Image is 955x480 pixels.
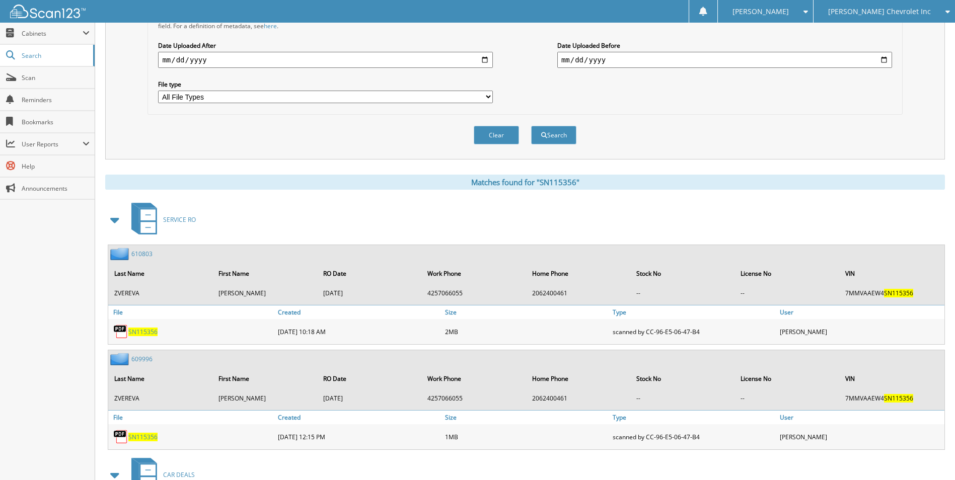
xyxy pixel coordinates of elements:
th: First Name [213,263,317,284]
span: Announcements [22,184,90,193]
td: -- [631,390,734,407]
span: [PERSON_NAME] [732,9,789,15]
th: Work Phone [422,368,526,389]
td: 2062400461 [527,390,630,407]
span: Help [22,162,90,171]
div: 2MB [443,322,610,342]
span: SN115356 [884,394,913,403]
img: scan123-logo-white.svg [10,5,86,18]
a: Type [610,411,777,424]
span: SERVICE RO [163,215,196,224]
span: Search [22,51,88,60]
th: VIN [840,368,943,389]
span: CAR DEALS [163,470,195,479]
td: 7MMVAAEW4 [840,285,943,301]
td: 4257066055 [422,390,526,407]
th: Last Name [109,368,212,389]
span: Cabinets [22,29,83,38]
label: Date Uploaded Before [557,41,892,50]
div: 1MB [443,427,610,447]
td: 2062400461 [527,285,630,301]
div: [DATE] 12:15 PM [275,427,443,447]
td: -- [736,390,839,407]
img: PDF.png [113,429,128,444]
td: [PERSON_NAME] [213,390,317,407]
span: User Reports [22,140,83,148]
td: ZVEREVA [109,390,212,407]
input: end [557,52,892,68]
th: RO Date [318,263,421,284]
td: 7MMVAAEW4 [840,390,943,407]
a: SN115356 [128,328,158,336]
td: -- [631,285,734,301]
td: [PERSON_NAME] [213,285,317,301]
th: VIN [840,263,943,284]
a: 610803 [131,250,153,258]
label: File type [158,80,493,89]
div: Matches found for "SN115356" [105,175,945,190]
span: [PERSON_NAME] Chevrolet Inc [828,9,931,15]
a: User [777,411,944,424]
td: [DATE] [318,390,421,407]
a: SN115356 [128,433,158,441]
span: SN115356 [884,289,913,297]
div: scanned by CC-96-E5-06-47-B4 [610,427,777,447]
th: Stock No [631,368,734,389]
div: scanned by CC-96-E5-06-47-B4 [610,322,777,342]
th: License No [736,263,839,284]
span: Bookmarks [22,118,90,126]
img: folder2.png [110,248,131,260]
a: Created [275,411,443,424]
span: Scan [22,73,90,82]
a: Type [610,305,777,319]
iframe: Chat Widget [905,432,955,480]
img: PDF.png [113,324,128,339]
button: Clear [474,126,519,144]
td: ZVEREVA [109,285,212,301]
a: 609996 [131,355,153,363]
th: Last Name [109,263,212,284]
th: RO Date [318,368,421,389]
img: folder2.png [110,353,131,365]
input: start [158,52,493,68]
a: Created [275,305,443,319]
th: First Name [213,368,317,389]
th: Stock No [631,263,734,284]
button: Search [531,126,576,144]
th: Home Phone [527,368,630,389]
th: Home Phone [527,263,630,284]
th: License No [736,368,839,389]
a: User [777,305,944,319]
div: [PERSON_NAME] [777,322,944,342]
label: Date Uploaded After [158,41,493,50]
td: -- [736,285,839,301]
td: [DATE] [318,285,421,301]
a: here [264,22,277,30]
a: Size [443,411,610,424]
th: Work Phone [422,263,526,284]
div: [DATE] 10:18 AM [275,322,443,342]
a: File [108,305,275,319]
div: [PERSON_NAME] [777,427,944,447]
td: 4257066055 [422,285,526,301]
a: File [108,411,275,424]
span: Reminders [22,96,90,104]
a: Size [443,305,610,319]
a: SERVICE RO [125,200,196,239]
